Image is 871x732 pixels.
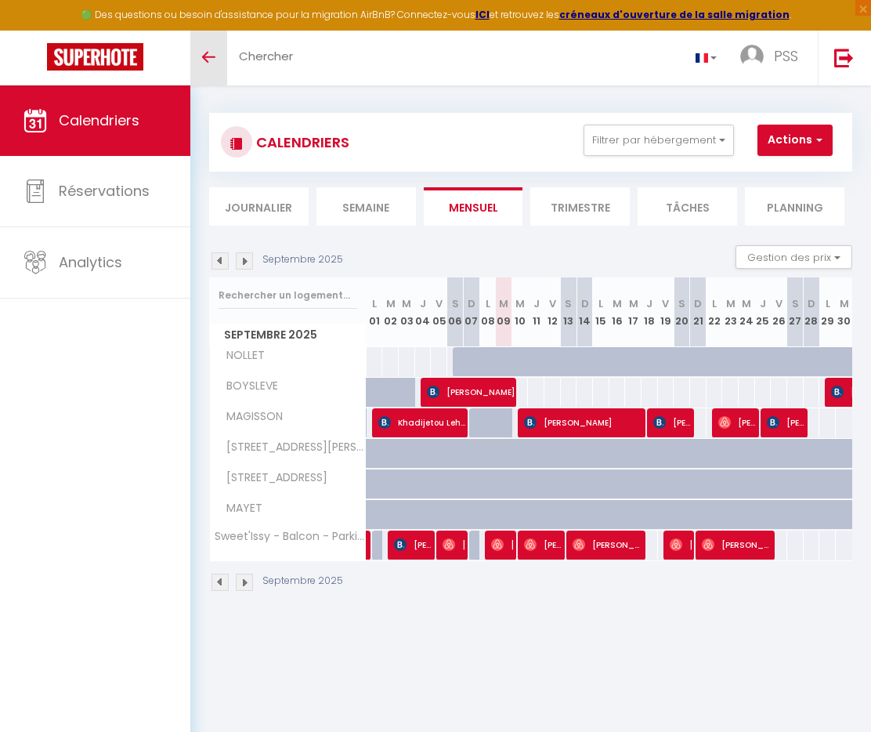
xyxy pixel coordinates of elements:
abbr: M [613,296,622,311]
li: Journalier [209,187,309,226]
abbr: M [499,296,508,311]
th: 28 [804,277,820,347]
span: Septembre 2025 [210,324,366,346]
button: Ouvrir le widget de chat LiveChat [13,6,60,53]
abbr: L [372,296,377,311]
span: [PERSON_NAME] [718,408,757,437]
abbr: L [486,296,490,311]
span: MAGISSON [212,408,287,426]
th: 19 [658,277,674,347]
abbr: V [549,296,556,311]
abbr: M [742,296,751,311]
th: 30 [836,277,852,347]
abbr: D [581,296,589,311]
th: 13 [561,277,577,347]
span: BOYSLEVE [212,378,282,395]
abbr: D [468,296,475,311]
th: 09 [496,277,512,347]
abbr: M [402,296,411,311]
span: [PERSON_NAME] [767,408,805,437]
span: Analytics [59,252,122,272]
span: Khadijetou Lehbib [378,408,466,437]
img: logout [834,48,854,67]
span: NOLLET [212,347,271,364]
span: [PERSON_NAME] [524,530,562,560]
span: Calendriers [59,111,139,130]
abbr: V [662,296,669,311]
span: [PERSON_NAME] [443,530,464,560]
img: ... [740,45,764,68]
abbr: V [775,296,782,311]
abbr: S [452,296,459,311]
abbr: J [533,296,540,311]
th: 12 [544,277,561,347]
th: 16 [609,277,626,347]
th: 23 [722,277,739,347]
th: 26 [771,277,787,347]
img: Super Booking [47,43,143,71]
span: MAYET [212,500,271,517]
button: Gestion des prix [735,245,852,269]
p: Septembre 2025 [262,252,343,267]
th: 17 [625,277,642,347]
h3: CALENDRIERS [252,125,349,160]
a: Chercher [227,31,305,85]
th: 03 [399,277,415,347]
abbr: L [598,296,603,311]
th: 02 [382,277,399,347]
li: Mensuel [424,187,523,226]
th: 07 [464,277,480,347]
abbr: J [760,296,766,311]
th: 14 [576,277,593,347]
span: [STREET_ADDRESS][PERSON_NAME] [212,439,369,456]
abbr: M [629,296,638,311]
abbr: S [565,296,572,311]
abbr: M [726,296,735,311]
th: 21 [690,277,707,347]
span: [PERSON_NAME] [653,408,692,437]
button: Actions [757,125,833,156]
th: 20 [674,277,690,347]
a: ... PSS [728,31,818,85]
abbr: M [515,296,525,311]
span: [PERSON_NAME] [394,530,432,560]
th: 08 [479,277,496,347]
span: PSS [774,46,798,66]
th: 18 [642,277,658,347]
abbr: V [435,296,443,311]
abbr: M [840,296,849,311]
th: 11 [528,277,544,347]
th: 01 [367,277,383,347]
span: Réservations [59,181,150,201]
th: 15 [593,277,609,347]
li: Tâches [638,187,737,226]
button: Filtrer par hébergement [584,125,734,156]
abbr: D [808,296,815,311]
abbr: M [386,296,396,311]
abbr: J [646,296,652,311]
input: Rechercher un logement... [219,281,357,310]
a: créneaux d'ouverture de la salle migration [559,8,790,21]
abbr: J [420,296,426,311]
abbr: L [712,296,717,311]
span: [PERSON_NAME] [702,530,773,560]
th: 24 [739,277,755,347]
th: 29 [819,277,836,347]
span: [PERSON_NAME] [670,530,692,560]
span: [PERSON_NAME] [491,530,513,560]
span: [STREET_ADDRESS] [212,469,331,487]
span: [PERSON_NAME] [524,408,645,437]
abbr: L [826,296,830,311]
span: [PERSON_NAME] [573,530,644,560]
abbr: S [792,296,799,311]
th: 10 [512,277,529,347]
a: ICI [475,8,490,21]
li: Planning [745,187,844,226]
li: Trimestre [530,187,630,226]
th: 04 [415,277,432,347]
span: Chercher [239,48,293,64]
p: Septembre 2025 [262,574,343,589]
span: [PERSON_NAME] [427,377,515,407]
